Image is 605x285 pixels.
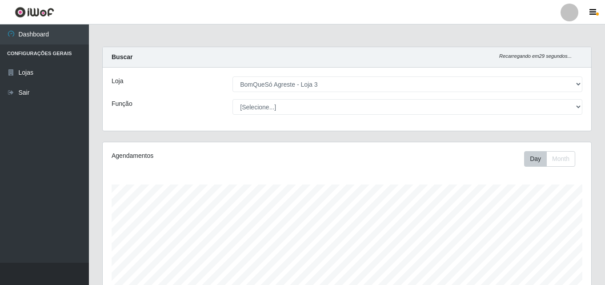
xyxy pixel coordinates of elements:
[524,151,582,167] div: Toolbar with button groups
[112,53,132,60] strong: Buscar
[499,53,572,59] i: Recarregando em 29 segundos...
[15,7,54,18] img: CoreUI Logo
[112,151,300,161] div: Agendamentos
[524,151,575,167] div: First group
[112,76,123,86] label: Loja
[546,151,575,167] button: Month
[112,99,132,108] label: Função
[524,151,547,167] button: Day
